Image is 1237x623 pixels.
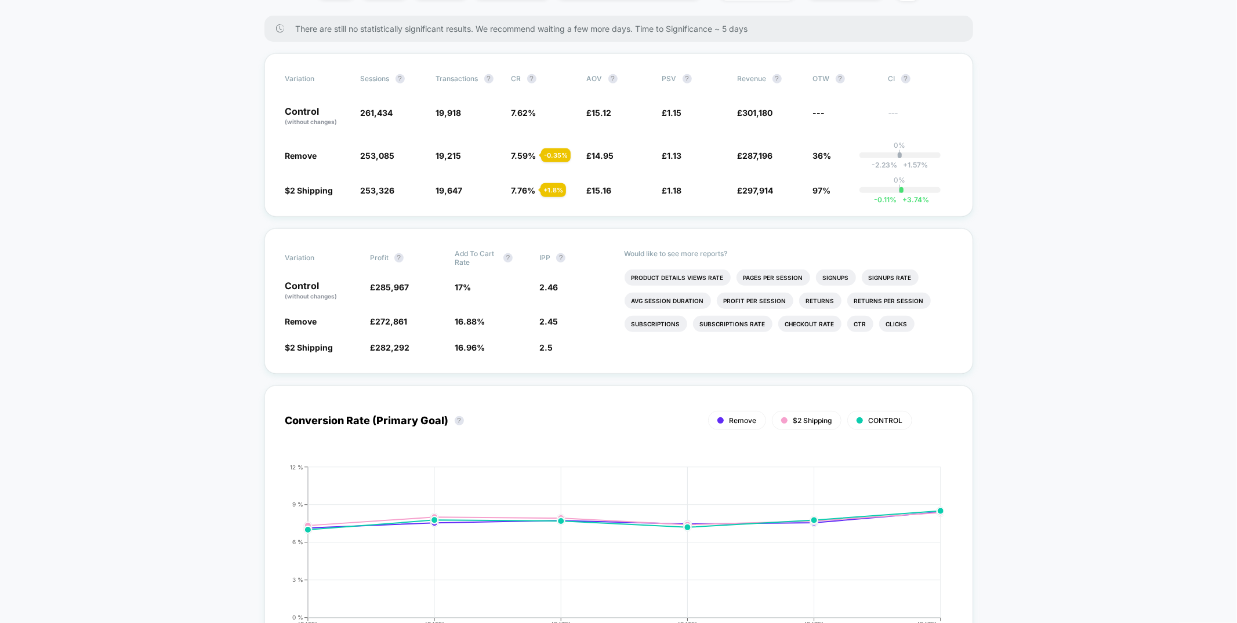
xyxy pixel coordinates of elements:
span: Remove [730,416,757,425]
span: $2 Shipping [285,343,333,352]
span: £ [662,151,682,161]
span: £ [738,108,773,118]
span: £ [587,151,614,161]
span: Profit [370,253,389,262]
span: 7.62 % [512,108,536,118]
span: $2 Shipping [285,185,333,195]
button: ? [484,74,494,83]
button: ? [396,74,405,83]
span: -0.11 % [874,195,897,204]
span: PSV [662,74,677,83]
span: Transactions [436,74,478,83]
span: 19,215 [436,151,462,161]
span: 15.12 [592,108,612,118]
span: £ [587,185,612,195]
button: ? [608,74,618,83]
span: 36% [813,151,832,161]
span: £ [370,282,409,292]
button: ? [527,74,536,83]
button: ? [836,74,845,83]
span: Revenue [738,74,767,83]
li: Pages Per Session [737,269,810,286]
li: Subscriptions Rate [693,316,772,332]
li: Profit Per Session [717,293,793,309]
button: ? [503,253,513,263]
span: Add To Cart Rate [455,249,498,267]
span: £ [370,343,409,352]
button: ? [772,74,782,83]
li: Product Details Views Rate [625,269,731,286]
span: 19,918 [436,108,462,118]
span: £ [370,316,407,326]
span: £ [662,108,682,118]
div: + 1.8 % [540,183,566,197]
li: Checkout Rate [778,316,841,332]
span: 7.59 % [512,151,536,161]
li: Returns Per Session [847,293,931,309]
span: Variation [285,249,349,267]
p: | [899,150,901,158]
span: £ [738,151,773,161]
span: 97% [813,185,831,195]
p: | [899,184,901,193]
span: 2.5 [539,343,553,352]
span: 272,861 [375,316,407,326]
button: ? [455,416,464,425]
span: --- [888,110,952,126]
li: Subscriptions [625,316,687,332]
span: There are still no statistically significant results. We recommend waiting a few more days . Time... [296,24,950,34]
span: 282,292 [375,343,409,352]
span: 14.95 [592,151,614,161]
p: Would like to see more reports? [625,249,952,258]
span: CONTROL [869,416,903,425]
tspan: 9 % [292,501,303,508]
span: -2.23 % [872,161,897,169]
li: Signups [816,269,856,286]
span: Remove [285,151,317,161]
span: 3.74 % [897,195,929,204]
span: 1.13 [668,151,682,161]
span: AOV [587,74,603,83]
span: 2.46 [539,282,558,292]
li: Avg Session Duration [625,293,711,309]
span: 261,434 [361,108,393,118]
span: CI [888,74,952,83]
p: Control [285,107,349,126]
span: 253,085 [361,151,395,161]
tspan: 6 % [292,538,303,545]
span: 15.16 [592,185,612,195]
span: --- [813,108,825,118]
span: 1.57 % [897,161,928,169]
p: 0% [894,176,906,184]
span: Remove [285,316,317,326]
span: 2.45 [539,316,558,326]
span: (without changes) [285,118,338,125]
span: 1.15 [668,108,682,118]
span: CR [512,74,521,83]
span: OTW [813,74,877,83]
span: 19,647 [436,185,463,195]
li: Clicks [879,316,915,332]
span: £ [662,185,682,195]
span: 7.76 % [512,185,536,195]
span: IPP [539,253,550,262]
tspan: 0 % [292,614,303,621]
tspan: 12 % [290,464,303,471]
button: ? [394,253,404,263]
span: 297,914 [743,185,774,195]
li: Ctr [847,316,873,332]
li: Returns [799,293,841,309]
tspan: 3 % [292,576,303,583]
span: 285,967 [375,282,409,292]
p: Control [285,281,358,301]
span: Sessions [361,74,390,83]
span: Variation [285,74,349,83]
span: $2 Shipping [793,416,832,425]
button: ? [683,74,692,83]
li: Signups Rate [862,269,919,286]
span: 253,326 [361,185,395,195]
span: + [902,195,907,204]
span: 16.96 % [455,343,485,352]
p: 0% [894,141,906,150]
button: ? [556,253,565,263]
